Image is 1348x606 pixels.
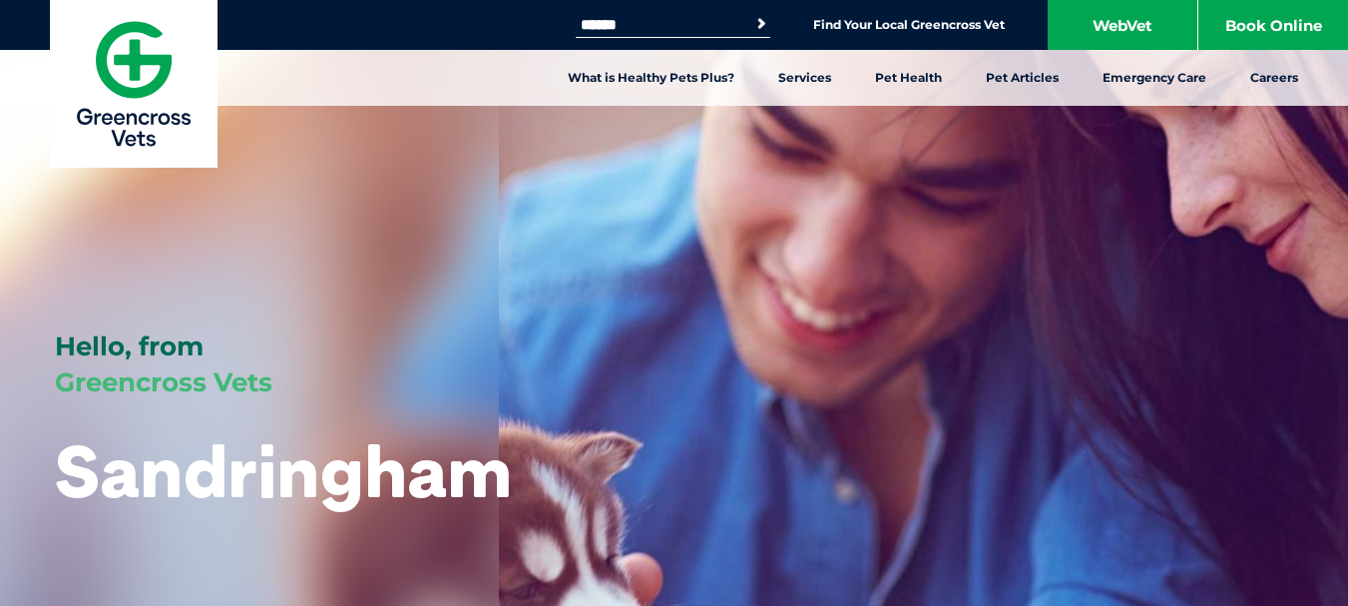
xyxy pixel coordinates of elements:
[1228,50,1320,106] a: Careers
[55,366,272,398] span: Greencross Vets
[1081,50,1228,106] a: Emergency Care
[964,50,1081,106] a: Pet Articles
[751,14,771,34] button: Search
[55,431,512,510] h1: Sandringham
[55,330,204,362] span: Hello, from
[813,17,1005,33] a: Find Your Local Greencross Vet
[546,50,756,106] a: What is Healthy Pets Plus?
[756,50,853,106] a: Services
[853,50,964,106] a: Pet Health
